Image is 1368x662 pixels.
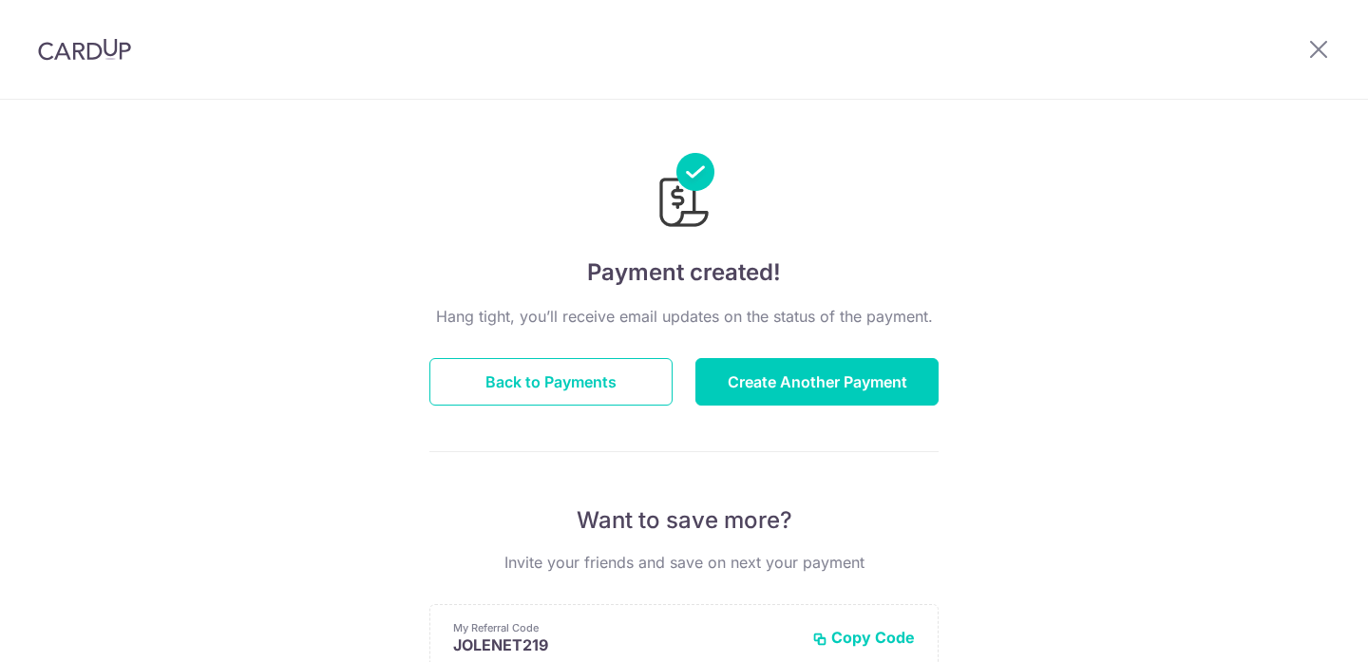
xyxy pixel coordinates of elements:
p: Invite your friends and save on next your payment [429,551,939,574]
img: Payments [654,153,714,233]
p: Want to save more? [429,505,939,536]
p: JOLENET219 [453,635,797,654]
h4: Payment created! [429,255,939,290]
button: Back to Payments [429,358,673,406]
img: CardUp [38,38,131,61]
button: Copy Code [812,628,915,647]
p: My Referral Code [453,620,797,635]
button: Create Another Payment [695,358,939,406]
p: Hang tight, you’ll receive email updates on the status of the payment. [429,305,939,328]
